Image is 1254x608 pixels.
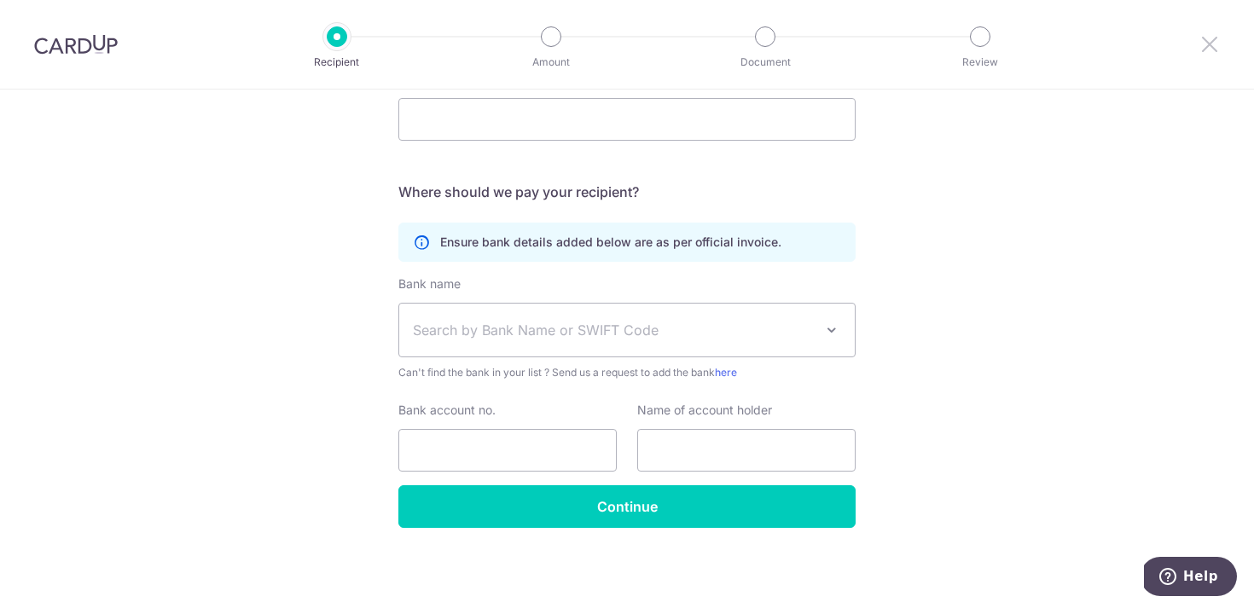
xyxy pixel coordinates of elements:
[702,54,828,71] p: Document
[715,366,737,379] a: here
[34,34,118,55] img: CardUp
[488,54,614,71] p: Amount
[637,402,772,419] label: Name of account holder
[398,182,856,202] h5: Where should we pay your recipient?
[398,485,856,528] input: Continue
[413,320,814,340] span: Search by Bank Name or SWIFT Code
[274,54,400,71] p: Recipient
[398,364,856,381] span: Can't find the bank in your list ? Send us a request to add the bank
[917,54,1043,71] p: Review
[1144,557,1237,599] iframe: Opens a widget where you can find more information
[440,234,781,251] p: Ensure bank details added below are as per official invoice.
[398,402,496,419] label: Bank account no.
[398,275,461,292] label: Bank name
